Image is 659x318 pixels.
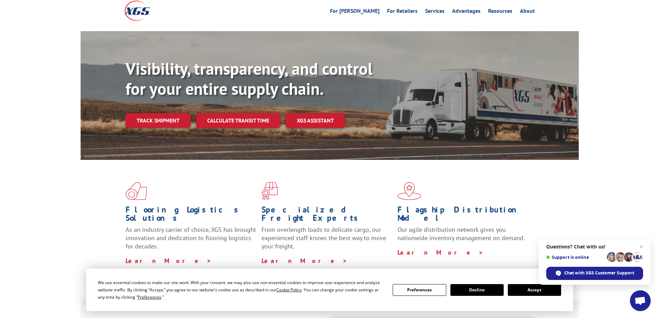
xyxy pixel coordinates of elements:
p: From overlength loads to delicate cargo, our experienced staff knows the best way to move your fr... [262,226,392,256]
div: Open chat [630,290,651,311]
span: Chat with XGS Customer Support [564,270,634,276]
span: Close chat [637,243,646,251]
span: Our agile distribution network gives you nationwide inventory management on demand. [397,226,525,242]
span: Preferences [138,294,161,300]
b: Visibility, transparency, and control for your entire supply chain. [126,58,373,99]
img: xgs-icon-flagship-distribution-model-red [397,182,421,200]
span: Support is online [546,255,604,260]
div: Chat with XGS Customer Support [546,267,643,280]
a: About [520,8,535,16]
button: Decline [450,284,504,296]
a: XGS ASSISTANT [286,113,345,128]
a: For Retailers [387,8,418,16]
span: Questions? Chat with us! [546,244,643,249]
span: Cookie Policy [276,287,302,293]
a: Track shipment [126,113,191,128]
img: xgs-icon-focused-on-flooring-red [262,182,278,200]
a: Advantages [452,8,480,16]
button: Accept [508,284,561,296]
a: Learn More > [126,257,212,265]
div: We use essential cookies to make our site work. With your consent, we may also use non-essential ... [98,279,384,301]
a: Calculate transit time [196,113,280,128]
a: For [PERSON_NAME] [330,8,379,16]
button: Preferences [393,284,446,296]
a: Learn More > [262,257,348,265]
h1: Specialized Freight Experts [262,206,392,226]
a: Resources [488,8,512,16]
span: As an industry carrier of choice, XGS has brought innovation and dedication to flooring logistics... [126,226,256,250]
a: Services [425,8,445,16]
h1: Flooring Logistics Solutions [126,206,256,226]
h1: Flagship Distribution Model [397,206,528,226]
img: xgs-icon-total-supply-chain-intelligence-red [126,182,147,200]
a: Learn More > [397,248,484,256]
div: Cookie Consent Prompt [86,269,573,311]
